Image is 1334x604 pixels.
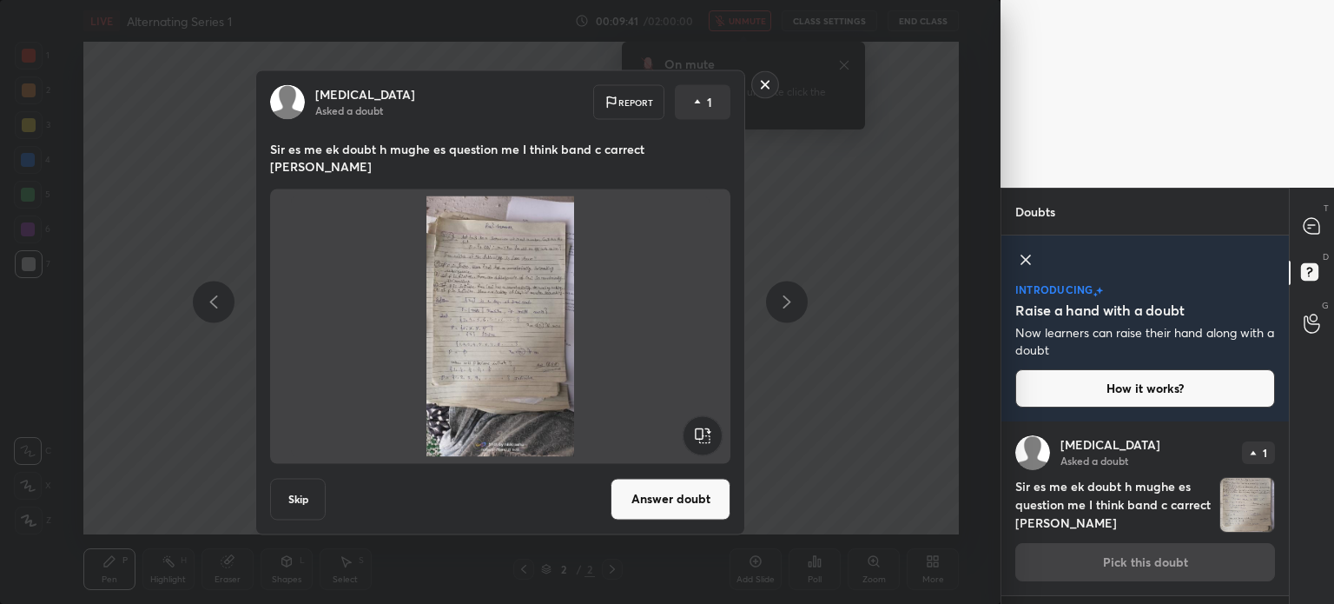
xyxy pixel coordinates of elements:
h5: Raise a hand with a doubt [1015,300,1185,321]
p: introducing [1015,284,1093,295]
img: large-star.026637fe.svg [1096,287,1103,295]
h4: Sir es me ek doubt h mughe es question me I think band c carrect [PERSON_NAME] [1015,477,1212,533]
img: default.png [1015,435,1050,470]
p: 1 [707,93,712,110]
button: Answer doubt [611,478,730,520]
p: Sir es me ek doubt h mughe es question me I think band c carrect [PERSON_NAME] [270,140,730,175]
p: [MEDICAL_DATA] [1060,438,1160,452]
p: T [1324,202,1329,215]
button: Skip [270,478,326,520]
p: [MEDICAL_DATA] [315,87,415,101]
p: G [1322,299,1329,312]
img: 17593222879M66Q6.JPEG [1220,478,1274,532]
p: Now learners can raise their hand along with a doubt [1015,324,1275,359]
p: 1 [1263,448,1267,458]
p: Asked a doubt [315,103,383,116]
div: grid [1001,421,1289,604]
button: How it works? [1015,369,1275,408]
img: small-star.76a44327.svg [1093,292,1098,297]
p: Doubts [1001,189,1069,235]
img: default.png [270,84,305,119]
p: D [1323,250,1329,263]
p: Asked a doubt [1060,454,1128,468]
img: 17593222879M66Q6.JPEG [291,196,710,456]
div: Report [593,84,664,119]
